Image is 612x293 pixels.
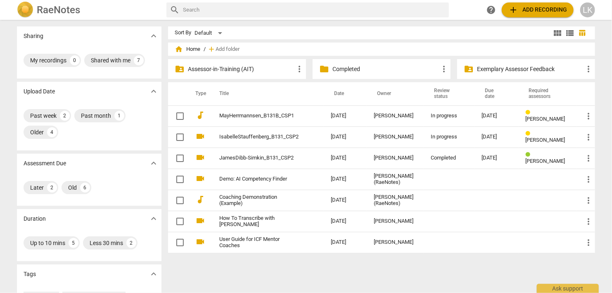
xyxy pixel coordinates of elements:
[195,216,205,226] span: videocam
[475,82,519,105] th: Due date
[24,32,43,40] p: Sharing
[195,110,205,120] span: audiotrack
[526,152,534,158] span: Review status: completed
[526,158,565,164] span: [PERSON_NAME]
[374,218,417,224] div: [PERSON_NAME]
[90,239,123,247] div: Less 30 mins
[482,134,512,140] div: [DATE]
[464,64,474,74] span: folder_shared
[565,28,575,38] span: view_list
[324,105,367,126] td: [DATE]
[175,64,185,74] span: folder_shared
[486,5,496,15] span: help
[80,183,90,193] div: 6
[374,155,417,161] div: [PERSON_NAME]
[579,29,586,37] span: table_chart
[30,183,44,192] div: Later
[68,183,77,192] div: Old
[175,30,191,36] div: Sort By
[47,127,57,137] div: 4
[149,158,159,168] span: expand_more
[81,112,111,120] div: Past month
[195,26,225,40] div: Default
[584,195,593,205] span: more_vert
[482,155,512,161] div: [DATE]
[324,232,367,253] td: [DATE]
[580,2,595,17] button: LK
[374,113,417,119] div: [PERSON_NAME]
[551,27,564,39] button: Tile view
[209,82,324,105] th: Title
[367,82,424,105] th: Owner
[219,236,301,249] a: User Guide for ICF Mentor Coaches
[149,269,159,279] span: expand_more
[374,134,417,140] div: [PERSON_NAME]
[149,214,159,224] span: expand_more
[564,27,576,39] button: List view
[219,215,301,228] a: How To Transcribe with [PERSON_NAME]
[324,148,367,169] td: [DATE]
[30,239,65,247] div: Up to 10 mins
[149,86,159,96] span: expand_more
[216,46,240,52] span: Add folder
[508,5,567,15] span: Add recording
[189,82,209,105] th: Type
[219,194,301,207] a: Coaching Demonstration (Example)
[424,82,475,105] th: Review status
[576,27,588,39] button: Table view
[70,55,80,65] div: 0
[147,212,160,225] button: Show more
[374,173,417,186] div: [PERSON_NAME] (RaeNotes)
[439,64,449,74] span: more_vert
[219,155,301,161] a: JamesDibb-Simkin_B131_CSP2
[477,65,584,74] p: Exemplary Assessor Feedback
[374,194,417,207] div: [PERSON_NAME] (RaeNotes)
[584,111,593,121] span: more_vert
[147,85,160,98] button: Show more
[170,5,180,15] span: search
[195,195,205,205] span: audiotrack
[204,46,206,52] span: /
[47,183,57,193] div: 2
[431,113,468,119] div: In progress
[324,82,367,105] th: Date
[508,5,518,15] span: add
[24,87,55,96] p: Upload Date
[219,176,301,182] a: Demo: AI Competency Finder
[30,56,66,64] div: My recordings
[207,45,216,53] span: add
[482,113,512,119] div: [DATE]
[526,116,565,122] span: [PERSON_NAME]
[195,174,205,183] span: videocam
[526,131,534,137] span: Review status: in progress
[324,126,367,148] td: [DATE]
[195,237,205,247] span: videocam
[519,82,577,105] th: Required assessors
[24,270,36,279] p: Tags
[294,64,304,74] span: more_vert
[147,268,160,280] button: Show more
[149,31,159,41] span: expand_more
[17,2,33,18] img: Logo
[324,211,367,232] td: [DATE]
[134,55,144,65] div: 7
[526,137,565,143] span: [PERSON_NAME]
[431,134,468,140] div: In progress
[147,157,160,169] button: Show more
[24,159,66,168] p: Assessment Due
[584,132,593,142] span: more_vert
[69,238,78,248] div: 5
[319,64,329,74] span: folder
[324,190,367,211] td: [DATE]
[584,64,593,74] span: more_vert
[553,28,562,38] span: view_module
[147,30,160,42] button: Show more
[91,56,130,64] div: Shared with me
[60,111,70,121] div: 2
[114,111,124,121] div: 1
[30,112,57,120] div: Past week
[332,65,439,74] p: Completed
[584,238,593,248] span: more_vert
[584,174,593,184] span: more_vert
